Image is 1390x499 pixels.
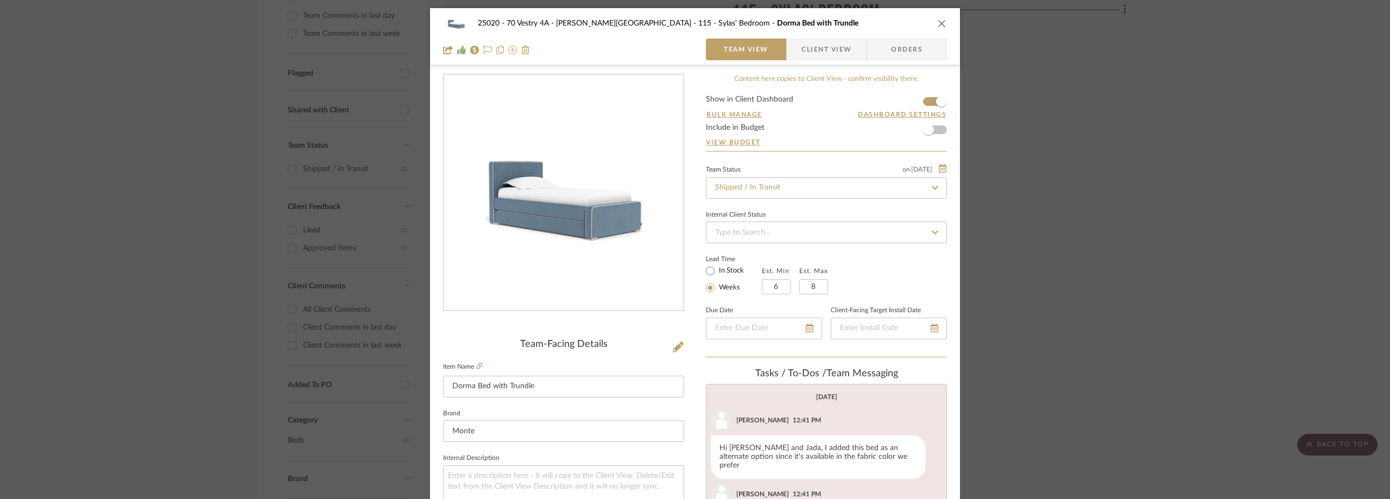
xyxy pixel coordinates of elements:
[831,308,921,313] label: Client-Facing Target Install Date
[706,264,762,294] mat-radio-group: Select item type
[711,409,732,431] img: user_avatar.png
[706,222,947,243] input: Type to Search…
[937,18,947,28] button: close
[706,308,733,313] label: Due Date
[777,20,858,27] span: Dorma Bed with Trundle
[478,20,698,27] span: 25020 - 70 Vestry 4A - [PERSON_NAME][GEOGRAPHIC_DATA]
[902,166,910,173] span: on
[706,110,763,119] button: Bulk Manage
[736,415,789,425] div: [PERSON_NAME]
[706,254,762,264] label: Lead Time
[736,489,789,499] div: [PERSON_NAME]
[443,12,469,34] img: a1400d9d-2584-49dc-909e-6e71d6fcc5f2_48x40.jpg
[444,108,684,277] div: 0
[816,393,837,401] div: [DATE]
[706,318,822,339] input: Enter Due Date
[755,369,826,378] span: Tasks / To-Dos /
[799,267,828,275] label: Est. Max
[444,108,684,277] img: a1400d9d-2584-49dc-909e-6e71d6fcc5f2_436x436.jpg
[706,177,947,199] input: Type to Search…
[724,39,768,60] span: Team View
[443,339,684,351] div: Team-Facing Details
[443,376,684,397] input: Enter Item Name
[698,20,777,27] span: 115 - Sylas' Bedroom
[793,489,821,499] div: 12:41 PM
[793,415,821,425] div: 12:41 PM
[717,283,740,293] label: Weeks
[711,435,926,479] div: Hi [PERSON_NAME] and Jada, I added this bed as an alternate option since it's available in the fa...
[706,212,766,218] div: Internal Client Status
[706,167,741,173] div: Team Status
[706,138,947,147] a: View Budget
[706,74,947,85] div: Content here copies to Client View - confirm visibility there.
[801,39,851,60] span: Client View
[443,411,460,416] label: Brand
[443,456,500,461] label: Internal Description
[443,420,684,442] input: Enter Brand
[879,39,934,60] span: Orders
[521,46,530,54] img: Remove from project
[910,166,933,173] span: [DATE]
[831,318,947,339] input: Enter Install Date
[443,362,483,371] label: Item Name
[762,267,789,275] label: Est. Min
[717,266,744,276] label: In Stock
[857,110,947,119] button: Dashboard Settings
[706,368,947,380] div: team Messaging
